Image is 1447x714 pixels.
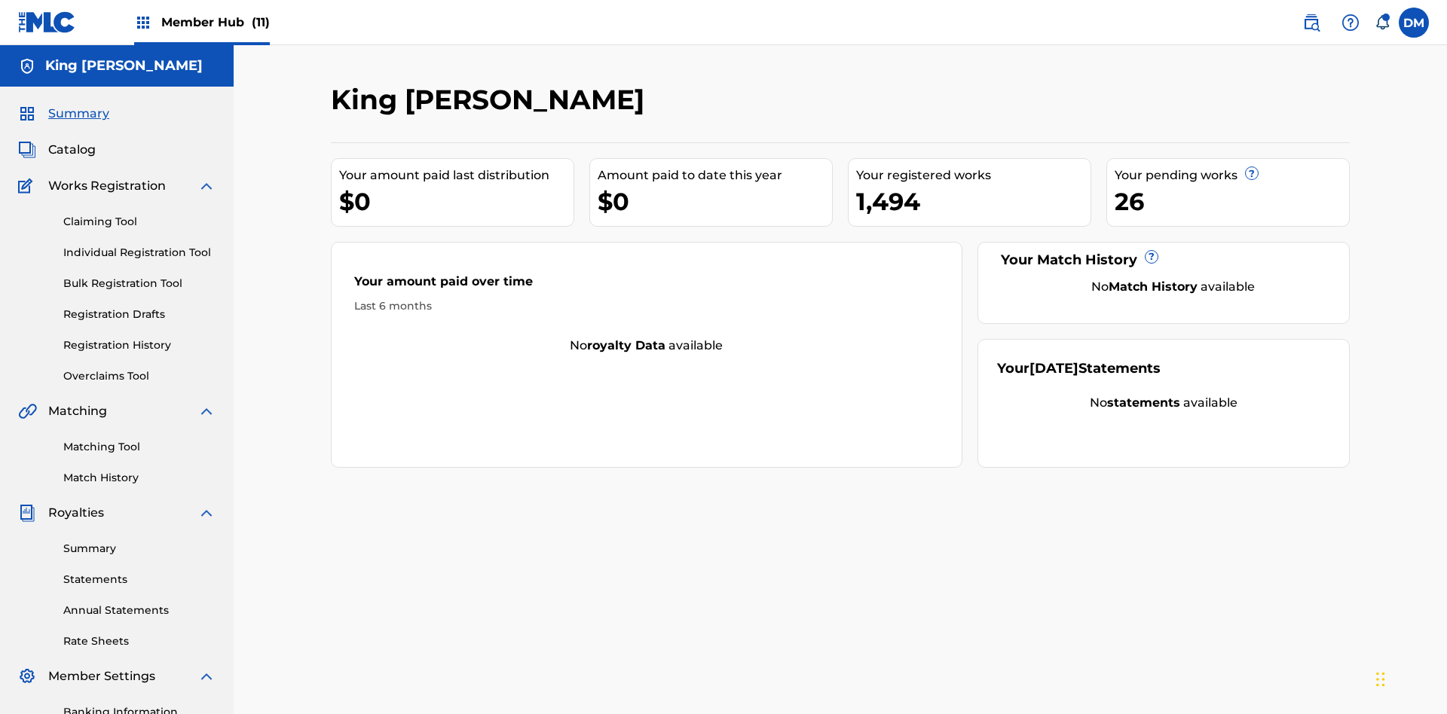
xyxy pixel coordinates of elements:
[18,667,36,685] img: Member Settings
[18,402,37,420] img: Matching
[48,402,107,420] span: Matching
[354,273,939,298] div: Your amount paid over time
[18,11,76,33] img: MLC Logo
[18,105,109,123] a: SummarySummary
[63,439,216,455] a: Matching Tool
[197,402,216,420] img: expand
[1246,167,1258,179] span: ?
[197,177,216,195] img: expand
[63,214,216,230] a: Claiming Tool
[63,633,216,649] a: Rate Sheets
[48,177,166,195] span: Works Registration
[63,307,216,322] a: Registration Drafts
[354,298,939,314] div: Last 6 months
[1341,14,1360,32] img: help
[18,141,36,159] img: Catalog
[48,105,109,123] span: Summary
[1115,166,1349,185] div: Your pending works
[997,394,1331,412] div: No available
[48,141,96,159] span: Catalog
[197,504,216,522] img: expand
[18,504,36,522] img: Royalties
[63,541,216,557] a: Summary
[332,337,962,355] div: No available
[161,14,270,31] span: Member Hub
[1107,395,1180,410] strong: statements
[63,470,216,486] a: Match History
[1372,642,1447,714] iframe: Chat Widget
[63,276,216,291] a: Bulk Registration Tool
[997,250,1331,270] div: Your Match History
[598,166,832,185] div: Amount paid to date this year
[45,57,203,75] h5: King McTesterson
[197,667,216,685] img: expand
[63,245,216,261] a: Individual Registration Tool
[48,667,155,685] span: Member Settings
[1376,657,1385,702] div: Drag
[18,105,36,123] img: Summary
[1375,15,1390,30] div: Notifications
[1399,8,1429,38] div: User Menu
[1109,279,1198,294] strong: Match History
[63,603,216,618] a: Annual Statements
[856,185,1091,218] div: 1,494
[997,359,1161,379] div: Your Statements
[339,166,574,185] div: Your amount paid last distribution
[18,177,38,195] img: Works Registration
[1146,251,1158,263] span: ?
[48,504,104,522] span: Royalties
[1115,185,1349,218] div: 26
[63,572,216,587] a: Statements
[1029,360,1078,377] span: [DATE]
[134,14,152,32] img: Top Rightsholders
[18,141,96,159] a: CatalogCatalog
[331,83,652,117] h2: King [PERSON_NAME]
[63,337,216,353] a: Registration History
[63,368,216,384] a: Overclaims Tool
[339,185,574,218] div: $0
[1302,14,1320,32] img: search
[598,185,832,218] div: $0
[18,57,36,75] img: Accounts
[1335,8,1366,38] div: Help
[1016,278,1331,296] div: No available
[587,338,665,352] strong: royalty data
[856,166,1091,185] div: Your registered works
[252,15,270,29] span: (11)
[1296,8,1326,38] a: Public Search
